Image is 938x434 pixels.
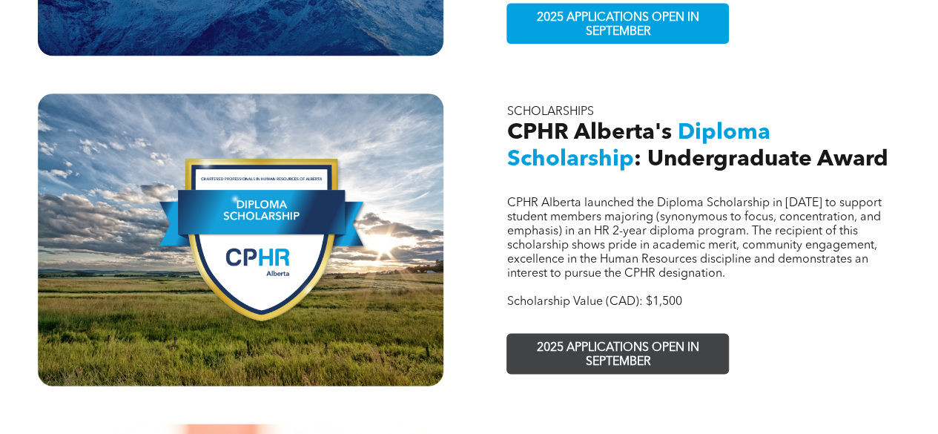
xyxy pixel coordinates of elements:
span: 2025 APPLICATIONS OPEN IN SEPTEMBER [509,4,726,47]
a: 2025 APPLICATIONS OPEN IN SEPTEMBER [506,3,729,44]
span: CPHR Alberta's [506,122,671,144]
span: : Undergraduate Award [633,148,888,171]
span: SCHOLARSHIPS [506,106,593,118]
span: Scholarship Value (CAD): $1,500 [506,296,681,308]
span: 2025 APPLICATIONS OPEN IN SEPTEMBER [509,334,726,377]
span: CPHR Alberta launched the Diploma Scholarship in [DATE] to support student members majoring (syno... [506,197,881,280]
a: 2025 APPLICATIONS OPEN IN SEPTEMBER [506,333,729,374]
